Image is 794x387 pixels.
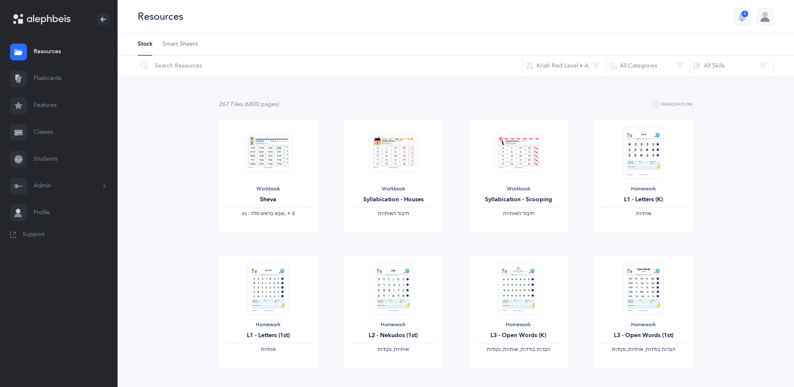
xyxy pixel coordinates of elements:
div: Resources [138,10,183,23]
div: L1 - Letters (K) [601,195,686,204]
span: Smart Sheets [162,40,198,49]
div: Workbook [476,186,561,192]
span: ‫אותיות‬ [636,210,651,216]
img: Sheva-Workbook-Red_EN_thumbnail_1754012358.png [244,134,292,172]
span: ‫חיבור האותיות‬ [378,210,409,216]
div: Homework [601,186,686,192]
img: Homework_L3_OpenWords_O_Red_EN_thumbnail_1731217670.png [623,262,664,315]
span: Support [23,231,45,239]
span: ‫חיבור האותיות‬ [503,210,534,216]
button: All Categories [606,56,690,76]
span: ‫אותיות, נקודות‬ [377,346,409,352]
div: Homework [351,322,436,328]
span: ‫שבא בראש מלה - נע‬ [242,210,285,216]
div: Homework [226,322,311,328]
span: s [275,101,278,108]
div: L3 - Open Words (1st) [601,331,686,340]
span: ‫הברות בודדות, אותיות, נקודות‬ [612,346,675,352]
img: Homework_L1_Letters_R_EN_thumbnail_1731214661.png [623,127,664,179]
img: Homework_L2_Nekudos_R_EN_1_thumbnail_1731617499.png [372,262,414,315]
img: Homework_L1_Letters_O_Red_EN_thumbnail_1731215195.png [247,262,288,315]
button: 2 [734,8,750,25]
span: (6800 page ) [244,101,279,108]
span: 267 File [219,101,243,108]
img: Syllabication-Workbook-Level-1-EN_Red_Houses_thumbnail_1741114032.png [369,134,417,172]
img: Homework_L3_OpenWords_R_EN_thumbnail_1731229486.png [498,262,539,315]
div: 2 [742,10,748,17]
button: All Skills [690,56,774,76]
img: Syllabication-Workbook-Level-1-EN_Red_Scooping_thumbnail_1741114434.png [494,134,542,172]
div: Workbook [351,186,436,192]
iframe: Drift Widget Chat Controller [752,345,784,377]
div: Syllabication - Scooping [476,195,561,204]
div: Workbook [226,186,311,192]
div: Homework [601,322,686,328]
button: Remediation [653,100,693,110]
button: Kriah Red Level • A [523,56,607,76]
div: Sheva [226,195,311,204]
span: s [240,101,243,108]
div: L2 - Nekudos (1st) [351,331,436,340]
span: ‫אותיות‬ [261,346,276,352]
div: L1 - Letters (1st) [226,331,311,340]
input: Search Resources [137,56,523,76]
div: Homework [476,322,561,328]
div: L3 - Open Words (K) [476,331,561,340]
div: Syllabication - Houses [351,195,436,204]
span: ‫הברות בודדות, אותיות, נקודות‬ [487,346,550,352]
div: ‪, + 3‬ [226,210,311,217]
